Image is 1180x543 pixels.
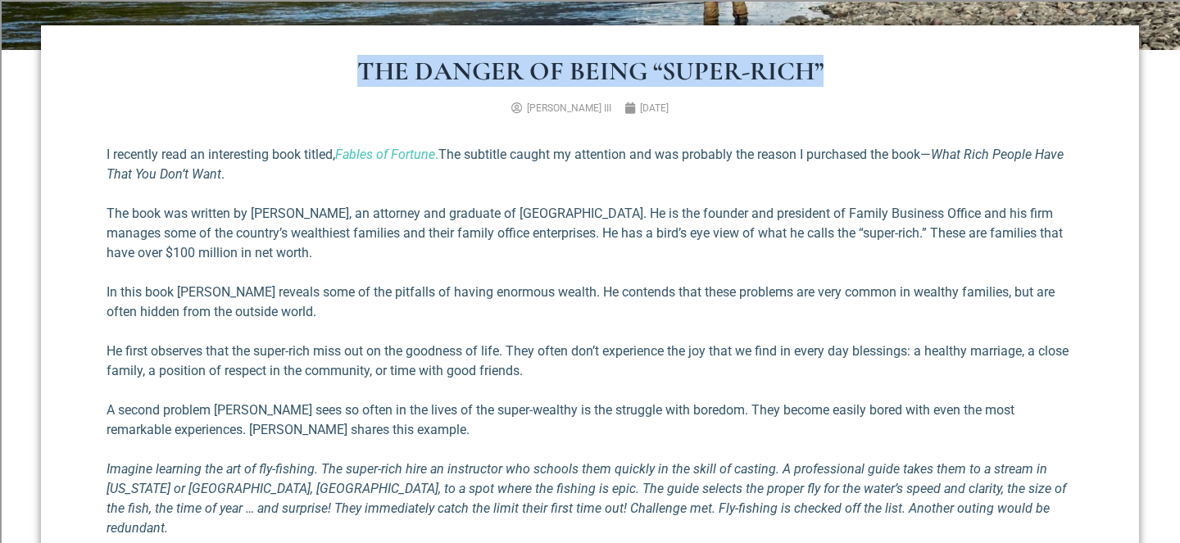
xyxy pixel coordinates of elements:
div: Options [7,97,1173,112]
em: Fables of Fortune [335,147,435,162]
div: Home [7,7,343,21]
span: [PERSON_NAME] III [527,102,611,114]
p: He first observes that the super-rich miss out on the goodness of life. They often don’t experien... [107,342,1073,381]
div: Sort A > Z [7,38,1173,53]
input: Search outlines [7,21,152,38]
div: Delete [7,83,1173,97]
em: What Rich People Have That You Don’t Want [107,147,1064,182]
div: Move To ... [7,68,1173,83]
em: Imagine learning the art of fly-fishing. The super-rich hire an instructor who schools them quick... [107,461,1066,536]
a: [DATE] [624,101,669,115]
h1: The Danger of Being “Super-Rich” [107,58,1073,84]
div: Sort New > Old [7,53,1173,68]
div: Sign out [7,112,1173,127]
a: Fables of Fortune. [335,147,438,162]
p: I recently read an interesting book titled, The subtitle caught my attention and was probably the... [107,145,1073,184]
p: A second problem [PERSON_NAME] sees so often in the lives of the super-wealthy is the struggle wi... [107,400,1073,440]
p: In this book [PERSON_NAME] reveals some of the pitfalls of having enormous wealth. He contends th... [107,283,1073,322]
p: The book was written by [PERSON_NAME], an attorney and graduate of [GEOGRAPHIC_DATA]. He is the f... [107,204,1073,263]
time: [DATE] [640,102,669,114]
